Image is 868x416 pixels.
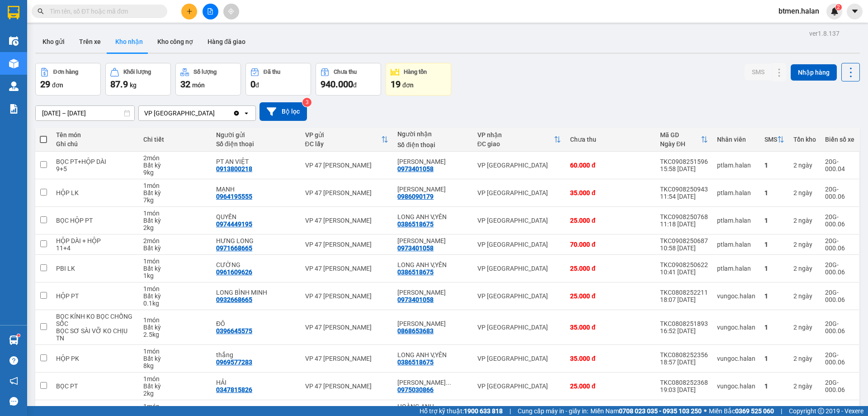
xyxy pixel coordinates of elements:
[143,210,207,217] div: 1 món
[477,217,561,224] div: VP [GEOGRAPHIC_DATA]
[477,241,561,248] div: VP [GEOGRAPHIC_DATA]
[590,406,702,416] span: Miền Nam
[798,265,812,272] span: ngày
[216,320,296,327] div: ĐÔ
[391,79,401,90] span: 19
[798,324,812,331] span: ngày
[745,64,772,80] button: SMS
[660,320,708,327] div: TKC0808251893
[660,359,708,366] div: 18:57 [DATE]
[477,324,561,331] div: VP [GEOGRAPHIC_DATA]
[305,131,382,139] div: VP gửi
[35,31,72,53] button: Kho gửi
[143,324,207,331] div: Bất kỳ
[397,237,468,244] div: QUANG HIỂU
[216,327,252,335] div: 0396645575
[9,59,19,68] img: warehouse-icon
[798,355,812,362] span: ngày
[397,141,468,148] div: Số điện thoại
[259,102,307,121] button: Bộ lọc
[143,355,207,362] div: Bất kỳ
[321,79,353,90] span: 940.000
[764,136,777,143] div: SMS
[181,4,197,19] button: plus
[353,81,357,89] span: đ
[764,292,784,300] div: 1
[316,63,381,96] button: Chưa thu940.000đ
[216,237,296,244] div: HƯNG LONG
[404,69,427,75] div: Hàng tồn
[660,351,708,359] div: TKC0808252356
[717,265,755,272] div: ptlam.halan
[660,165,708,172] div: 15:58 [DATE]
[216,386,252,393] div: 0347815826
[9,356,18,365] span: question-circle
[760,128,789,152] th: Toggle SortBy
[108,31,150,53] button: Kho nhận
[570,355,651,362] div: 35.000 đ
[9,397,18,406] span: message
[9,377,18,385] span: notification
[143,348,207,355] div: 1 món
[464,407,503,415] strong: 1900 633 818
[53,69,78,75] div: Đơn hàng
[473,128,566,152] th: Toggle SortBy
[570,265,651,272] div: 25.000 đ
[764,241,784,248] div: 1
[660,379,708,386] div: TKC0808252368
[764,217,784,224] div: 1
[216,186,296,193] div: MẠNH
[717,383,755,390] div: vungoc.halan
[305,265,389,272] div: VP 47 [PERSON_NAME]
[397,320,468,327] div: QUANG HIỂU
[397,261,468,268] div: LONG ANH V,YÊN
[228,8,234,14] span: aim
[143,217,207,224] div: Bất kỳ
[851,7,859,15] span: caret-down
[825,186,854,200] div: 20G-000.06
[143,136,207,143] div: Chi tiết
[193,69,217,75] div: Số lượng
[825,213,854,228] div: 20G-000.06
[180,79,190,90] span: 32
[56,217,134,224] div: BỌC HỘP PT
[764,189,784,196] div: 1
[397,220,434,228] div: 0386518675
[397,359,434,366] div: 0386518675
[477,265,561,272] div: VP [GEOGRAPHIC_DATA]
[570,292,651,300] div: 25.000 đ
[143,390,207,397] div: 2 kg
[397,213,468,220] div: LONG ANH V,YÊN
[764,265,784,272] div: 1
[143,162,207,169] div: Bất kỳ
[150,31,200,53] button: Kho công nợ
[397,186,468,193] div: THẠCH VY
[233,110,240,117] svg: Clear value
[56,327,134,342] div: BỌC SƠ SÀI VỠ KO CHỊU TN
[216,109,217,118] input: Selected VP Vĩnh Yên.
[397,158,468,165] div: QUANG HIỂU
[334,69,357,75] div: Chưa thu
[17,334,20,337] sup: 1
[216,244,252,252] div: 0971668665
[793,217,816,224] div: 2
[477,383,561,390] div: VP [GEOGRAPHIC_DATA]
[200,31,253,53] button: Hàng đã giao
[793,265,816,272] div: 2
[717,324,755,331] div: vungoc.halan
[619,407,702,415] strong: 0708 023 035 - 0935 103 250
[837,4,840,10] span: 2
[9,335,19,345] img: warehouse-icon
[264,69,280,75] div: Đã thu
[56,244,134,252] div: 11+4
[847,4,863,19] button: caret-down
[143,154,207,162] div: 2 món
[216,289,296,296] div: LONG BÌNH MINH
[397,193,434,200] div: 0986090179
[143,224,207,231] div: 2 kg
[397,327,434,335] div: 0868653683
[793,292,816,300] div: 2
[793,189,816,196] div: 2
[216,296,252,303] div: 0932668665
[56,313,134,327] div: BỌC KÍNH KO BỌC CHỐNG SỐC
